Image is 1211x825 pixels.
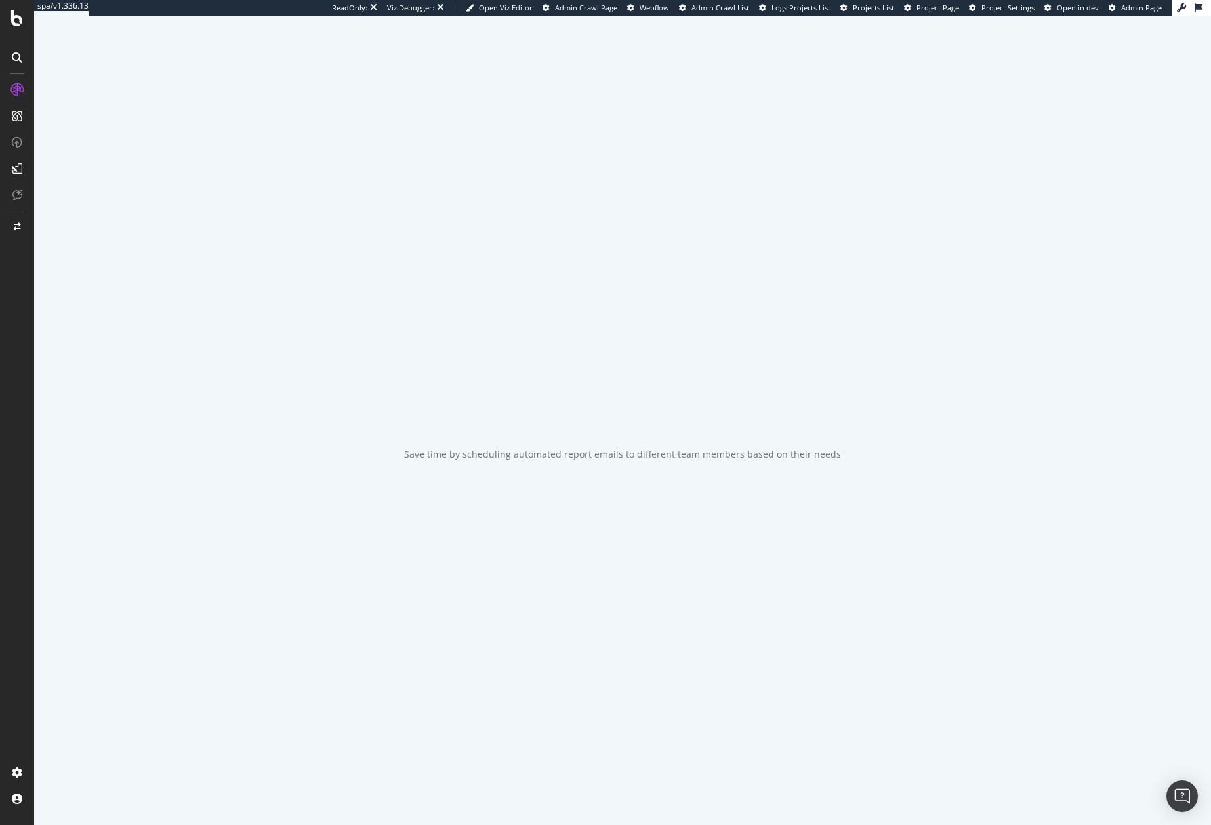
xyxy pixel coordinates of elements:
span: Project Page [916,3,959,12]
a: Admin Crawl Page [543,3,617,13]
a: Project Settings [969,3,1035,13]
span: Open Viz Editor [479,3,533,12]
span: Project Settings [981,3,1035,12]
a: Webflow [627,3,669,13]
a: Logs Projects List [759,3,831,13]
a: Project Page [904,3,959,13]
div: Save time by scheduling automated report emails to different team members based on their needs [404,448,841,461]
div: Open Intercom Messenger [1166,780,1198,812]
div: ReadOnly: [332,3,367,13]
span: Admin Crawl Page [555,3,617,12]
span: Admin Crawl List [691,3,749,12]
span: Admin Page [1121,3,1162,12]
span: Open in dev [1057,3,1099,12]
div: Viz Debugger: [387,3,434,13]
a: Open Viz Editor [466,3,533,13]
span: Projects List [853,3,894,12]
a: Projects List [840,3,894,13]
span: Webflow [640,3,669,12]
a: Admin Page [1109,3,1162,13]
a: Open in dev [1044,3,1099,13]
span: Logs Projects List [771,3,831,12]
a: Admin Crawl List [679,3,749,13]
div: animation [575,380,670,427]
